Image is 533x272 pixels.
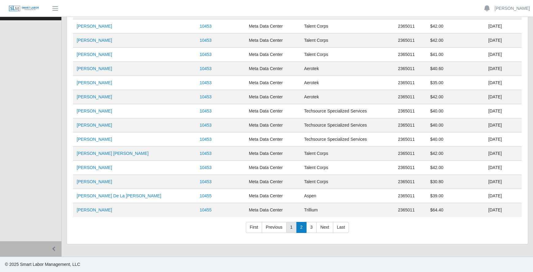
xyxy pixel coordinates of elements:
[485,34,522,48] td: [DATE]
[262,222,286,233] a: Previous
[200,151,212,156] a: 10453
[245,175,300,189] td: Meta Data Center
[485,147,522,161] td: [DATE]
[77,66,112,71] a: [PERSON_NAME]
[245,132,300,147] td: Meta Data Center
[427,76,485,90] td: $35.00
[427,118,485,132] td: $40.00
[77,52,112,57] a: [PERSON_NAME]
[77,80,112,85] a: [PERSON_NAME]
[394,76,427,90] td: 2365011
[73,222,522,238] nav: pagination
[427,62,485,76] td: $40.60
[485,132,522,147] td: [DATE]
[300,203,394,217] td: Trillium
[245,34,300,48] td: Meta Data Center
[200,165,212,170] a: 10453
[495,5,530,12] a: [PERSON_NAME]
[245,48,300,62] td: Meta Data Center
[245,104,300,118] td: Meta Data Center
[485,203,522,217] td: [DATE]
[394,189,427,203] td: 2365011
[245,19,300,34] td: Meta Data Center
[427,90,485,104] td: $42.00
[427,203,485,217] td: $64.40
[77,207,112,212] a: [PERSON_NAME]
[394,62,427,76] td: 2365011
[77,137,112,142] a: [PERSON_NAME]
[394,132,427,147] td: 2365011
[485,161,522,175] td: [DATE]
[300,62,394,76] td: Aerotek
[77,38,112,43] a: [PERSON_NAME]
[300,175,394,189] td: Talent Corps
[394,90,427,104] td: 2365011
[394,161,427,175] td: 2365011
[485,48,522,62] td: [DATE]
[427,19,485,34] td: $42.00
[200,80,212,85] a: 10453
[200,94,212,99] a: 10453
[200,108,212,113] a: 10453
[77,179,112,184] a: [PERSON_NAME]
[286,222,297,233] a: 1
[427,189,485,203] td: $39.00
[485,62,522,76] td: [DATE]
[300,48,394,62] td: Talent Corps
[427,34,485,48] td: $42.00
[245,161,300,175] td: Meta Data Center
[427,147,485,161] td: $42.00
[316,222,333,233] a: Next
[300,34,394,48] td: Talent Corps
[77,193,161,198] a: [PERSON_NAME] De La [PERSON_NAME]
[300,189,394,203] td: Aspen
[200,193,212,198] a: 10455
[394,118,427,132] td: 2365011
[245,90,300,104] td: Meta Data Center
[77,151,149,156] a: [PERSON_NAME] [PERSON_NAME]
[200,24,212,29] a: 10453
[300,90,394,104] td: Aerotek
[427,161,485,175] td: $42.00
[245,147,300,161] td: Meta Data Center
[200,207,212,212] a: 10455
[296,222,307,233] a: 2
[394,19,427,34] td: 2365011
[394,34,427,48] td: 2365011
[200,52,212,57] a: 10453
[9,5,39,12] img: SLM Logo
[394,147,427,161] td: 2365011
[394,203,427,217] td: 2365011
[200,137,212,142] a: 10453
[300,161,394,175] td: Talent Corps
[394,48,427,62] td: 2365011
[427,175,485,189] td: $30.80
[485,104,522,118] td: [DATE]
[200,66,212,71] a: 10453
[394,175,427,189] td: 2365011
[300,19,394,34] td: Talent Corps
[427,48,485,62] td: $41.00
[485,118,522,132] td: [DATE]
[200,38,212,43] a: 10453
[245,118,300,132] td: Meta Data Center
[485,175,522,189] td: [DATE]
[394,104,427,118] td: 2365011
[485,189,522,203] td: [DATE]
[77,24,112,29] a: [PERSON_NAME]
[245,203,300,217] td: Meta Data Center
[306,222,317,233] a: 3
[245,189,300,203] td: Meta Data Center
[77,165,112,170] a: [PERSON_NAME]
[77,94,112,99] a: [PERSON_NAME]
[200,179,212,184] a: 10453
[485,90,522,104] td: [DATE]
[300,104,394,118] td: Techsource Specialized Services
[245,62,300,76] td: Meta Data Center
[5,262,80,267] span: © 2025 Smart Labor Management, LLC
[300,118,394,132] td: Techsource Specialized Services
[485,76,522,90] td: [DATE]
[77,108,112,113] a: [PERSON_NAME]
[300,76,394,90] td: Aerotek
[333,222,349,233] a: Last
